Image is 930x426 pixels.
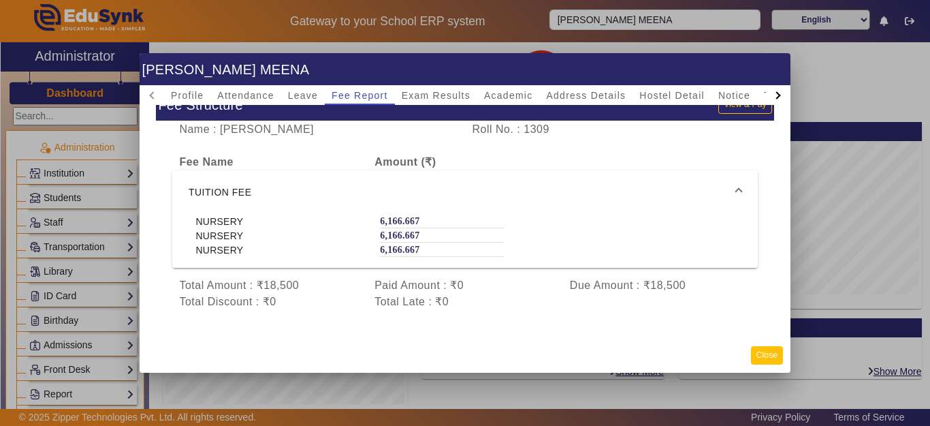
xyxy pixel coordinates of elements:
div: Total Amount : ₹18,500 [172,277,368,294]
label: 6,166.667 [380,230,419,241]
h1: [PERSON_NAME] MEENA [140,53,790,85]
span: Academic [484,91,532,100]
span: Profile [171,91,204,100]
span: Notice [718,91,750,100]
div: Roll No. : 1309 [465,121,611,138]
div: Name : [PERSON_NAME] [172,121,465,138]
span: Attendance [217,91,274,100]
span: Address Details [546,91,626,100]
b: Fee Name [179,156,234,168]
div: Paid Amount : ₹0 [368,277,563,294]
span: Fee Report [332,91,388,100]
div: Total Late : ₹0 [368,294,563,310]
span: TUITION FEE [189,184,736,200]
label: 6,166.667 [380,244,419,256]
span: Hostel Detail [639,91,705,100]
b: Amount (₹) [374,156,436,168]
span: Leave [288,91,318,100]
span: NURSERY [195,229,243,243]
span: NURSERY [195,243,243,257]
label: 6,166.667 [380,215,419,227]
mat-expansion-panel-header: TUITION FEE [172,170,758,214]
p: Fee Structure [158,94,242,116]
span: Exam Results [402,91,470,100]
div: TUITION FEE [172,214,758,268]
div: Total Discount : ₹0 [172,294,368,310]
button: Close [751,346,783,365]
span: TimeTable [764,91,815,100]
span: NURSERY [195,215,243,228]
div: Due Amount : ₹18,500 [562,277,758,294]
